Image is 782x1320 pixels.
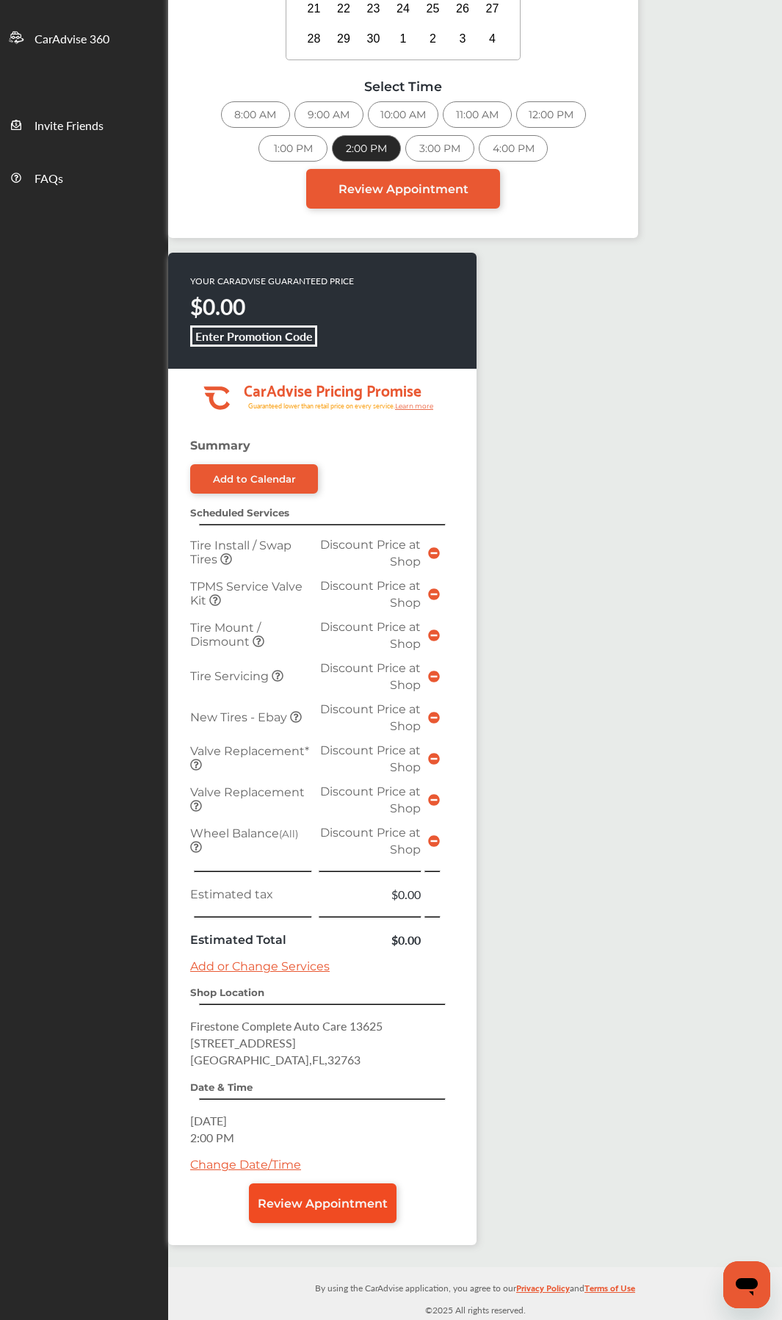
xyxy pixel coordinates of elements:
[190,439,250,452] strong: Summary
[187,882,316,906] td: Estimated tax
[294,101,363,128] div: 9:00 AM
[258,1197,388,1211] span: Review Appointment
[320,661,421,692] span: Discount Price at Shop
[320,538,421,569] span: Discount Price at Shop
[723,1261,770,1308] iframe: Button to launch messaging window
[332,27,355,51] div: Choose Monday, September 29th, 2025
[190,1051,361,1068] span: [GEOGRAPHIC_DATA] , FL , 32763
[316,882,424,906] td: $0.00
[190,1158,301,1172] a: Change Date/Time
[35,117,104,136] span: Invite Friends
[190,826,298,840] span: Wheel Balance
[451,27,474,51] div: Choose Friday, October 3rd, 2025
[190,1112,227,1129] span: [DATE]
[481,27,504,51] div: Choose Saturday, October 4th, 2025
[35,30,109,49] span: CarAdvise 360
[405,135,474,162] div: 3:00 PM
[362,27,385,51] div: Choose Tuesday, September 30th, 2025
[183,79,623,94] div: Select Time
[306,169,500,209] a: Review Appointment
[516,101,586,128] div: 12:00 PM
[244,376,421,403] tspan: CarAdvise Pricing Promise
[190,669,272,683] span: Tire Servicing
[368,101,438,128] div: 10:00 AM
[190,1081,253,1093] strong: Date & Time
[190,621,261,649] span: Tire Mount / Dismount
[195,328,313,345] b: Enter Promotion Code
[338,182,468,196] span: Review Appointment
[190,580,303,607] span: TPMS Service Valve Kit
[316,928,424,952] td: $0.00
[584,1280,635,1302] a: Terms of Use
[190,959,330,973] a: Add or Change Services
[190,987,264,998] strong: Shop Location
[320,702,421,733] span: Discount Price at Shop
[516,1280,570,1302] a: Privacy Policy
[320,785,421,815] span: Discount Price at Shop
[187,928,316,952] td: Estimated Total
[190,291,245,322] strong: $0.00
[258,135,327,162] div: 1:00 PM
[190,464,318,494] a: Add to Calendar
[395,402,434,410] tspan: Learn more
[332,135,401,162] div: 2:00 PM
[190,538,292,566] span: Tire Install / Swap Tires
[320,743,421,774] span: Discount Price at Shop
[190,275,354,287] p: YOUR CARADVISE GUARANTEED PRICE
[190,1034,296,1051] span: [STREET_ADDRESS]
[168,1267,782,1320] div: © 2025 All rights reserved.
[320,826,421,856] span: Discount Price at Shop
[443,101,512,128] div: 11:00 AM
[248,401,395,411] tspan: Guaranteed lower than retail price on every service.
[190,744,309,758] span: Valve Replacement*
[168,1280,782,1295] p: By using the CarAdvise application, you agree to our and
[190,1017,383,1034] span: Firestone Complete Auto Care 13625
[249,1183,397,1223] a: Review Appointment
[391,27,415,51] div: Choose Wednesday, October 1st, 2025
[190,1129,234,1146] span: 2:00 PM
[221,101,290,128] div: 8:00 AM
[479,135,548,162] div: 4:00 PM
[303,27,326,51] div: Choose Sunday, September 28th, 2025
[421,27,445,51] div: Choose Thursday, October 2nd, 2025
[35,170,63,189] span: FAQs
[190,710,290,724] span: New Tires - Ebay
[213,473,296,485] div: Add to Calendar
[190,785,305,799] span: Valve Replacement
[279,828,298,840] small: (All)
[320,620,421,651] span: Discount Price at Shop
[320,579,421,610] span: Discount Price at Shop
[190,507,289,519] strong: Scheduled Services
